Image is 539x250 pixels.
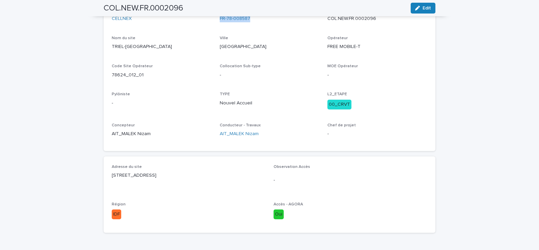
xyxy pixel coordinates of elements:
[220,64,261,68] span: Collocation Sub-type
[274,209,284,219] div: Oui
[327,72,427,79] p: -
[327,15,427,22] p: COL.NEW.FR.0002096
[327,130,427,137] p: -
[112,72,212,79] p: 78624_012_01
[423,6,431,10] span: Edit
[327,36,348,40] span: Opérateur
[220,92,230,96] span: TYPE
[104,3,183,13] h2: COL.NEW.FR.0002096
[220,15,250,22] a: FR-78-008587
[274,165,310,169] span: Observation Accès
[112,165,142,169] span: Adresse du site
[327,64,358,68] span: MOE Opérateur
[220,36,228,40] span: Ville
[220,130,259,137] a: AIT_MALEK Nizam
[112,123,135,127] span: Concepteur
[112,209,121,219] div: IDF
[274,202,303,206] span: Accès - AGORA
[112,43,212,50] p: TRIEL-[GEOGRAPHIC_DATA]
[327,92,347,96] span: L2_ETAPE
[112,130,212,137] p: AIT_MALEK Nizam
[220,43,320,50] p: [GEOGRAPHIC_DATA]
[220,100,320,107] p: Nouvel Accueil
[220,123,261,127] span: Conducteur - Travaux
[112,15,132,22] a: CELLNEX
[327,43,427,50] p: FREE MOBILE-T
[411,3,435,14] button: Edit
[112,36,135,40] span: Nom du site
[220,72,320,79] p: -
[112,100,212,107] p: -
[112,172,265,179] p: [STREET_ADDRESS]
[112,64,153,68] span: Code Site Opérateur
[274,177,427,184] p: -
[112,202,126,206] span: Région
[327,123,356,127] span: Chef de projet
[112,92,130,96] span: Pylôniste
[327,100,351,109] div: 00_CRVT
